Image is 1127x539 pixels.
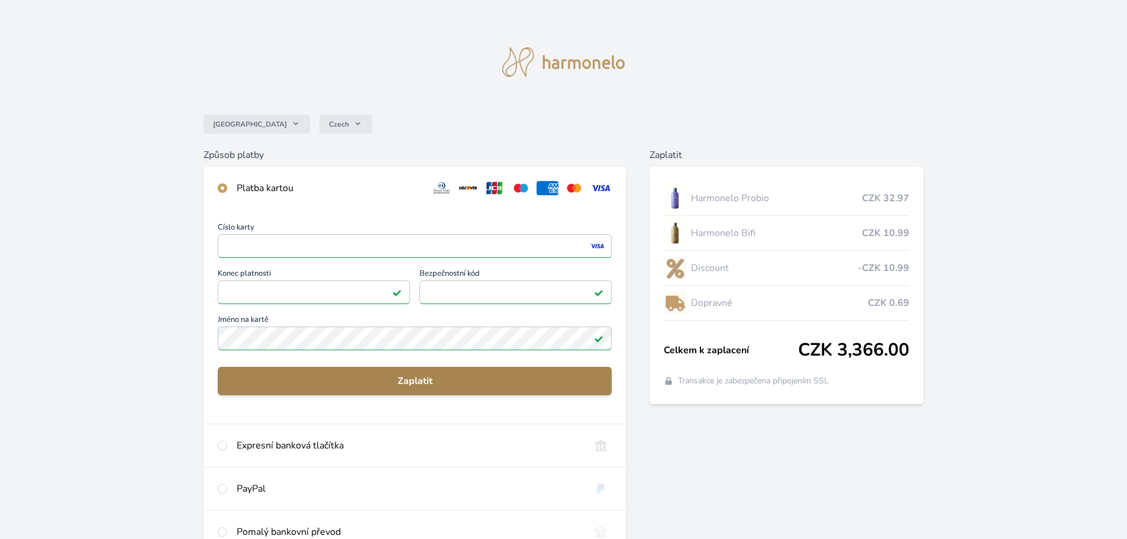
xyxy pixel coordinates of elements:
[419,270,612,280] span: Bezpečnostní kód
[691,191,862,205] span: Harmonelo Probio
[594,288,603,297] img: Platné pole
[590,438,612,453] img: onlineBanking_CZ.svg
[319,115,372,134] button: Czech
[664,218,686,248] img: CLEAN_BIFI_se_stinem_x-lo.jpg
[590,181,612,195] img: visa.svg
[664,183,686,213] img: CLEAN_PROBIO_se_stinem_x-lo.jpg
[457,181,479,195] img: discover.svg
[237,525,580,539] div: Pomalý bankovní převod
[218,316,612,327] span: Jméno na kartě
[218,224,612,234] span: Číslo karty
[431,181,453,195] img: diners.svg
[862,191,909,205] span: CZK 32.97
[664,343,798,357] span: Celkem k zaplacení
[218,327,612,350] input: Jméno na kartěPlatné pole
[868,296,909,310] span: CZK 0.69
[650,148,923,162] h6: Zaplatit
[563,181,585,195] img: mc.svg
[589,241,605,251] img: visa
[691,261,858,275] span: Discount
[484,181,506,195] img: jcb.svg
[237,181,421,195] div: Platba kartou
[237,438,580,453] div: Expresní banková tlačítka
[590,525,612,539] img: bankTransfer_IBAN.svg
[537,181,558,195] img: amex.svg
[223,238,606,254] iframe: Iframe pro číslo karty
[218,367,612,395] button: Zaplatit
[218,270,410,280] span: Konec platnosti
[237,482,580,496] div: PayPal
[664,253,686,283] img: discount-lo.png
[227,374,602,388] span: Zaplatit
[425,284,606,301] iframe: Iframe pro bezpečnostní kód
[691,296,868,310] span: Dopravné
[329,120,349,129] span: Czech
[223,284,405,301] iframe: Iframe pro datum vypršení platnosti
[858,261,909,275] span: -CZK 10.99
[678,375,829,387] span: Transakce je zabezpečena připojením SSL
[204,148,626,162] h6: Způsob platby
[664,288,686,318] img: delivery-lo.png
[213,120,287,129] span: [GEOGRAPHIC_DATA]
[798,340,909,361] span: CZK 3,366.00
[502,47,625,77] img: logo.svg
[204,115,310,134] button: [GEOGRAPHIC_DATA]
[510,181,532,195] img: maestro.svg
[594,334,603,343] img: Platné pole
[392,288,402,297] img: Platné pole
[590,482,612,496] img: paypal.svg
[691,226,862,240] span: Harmonelo Bifi
[862,226,909,240] span: CZK 10.99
